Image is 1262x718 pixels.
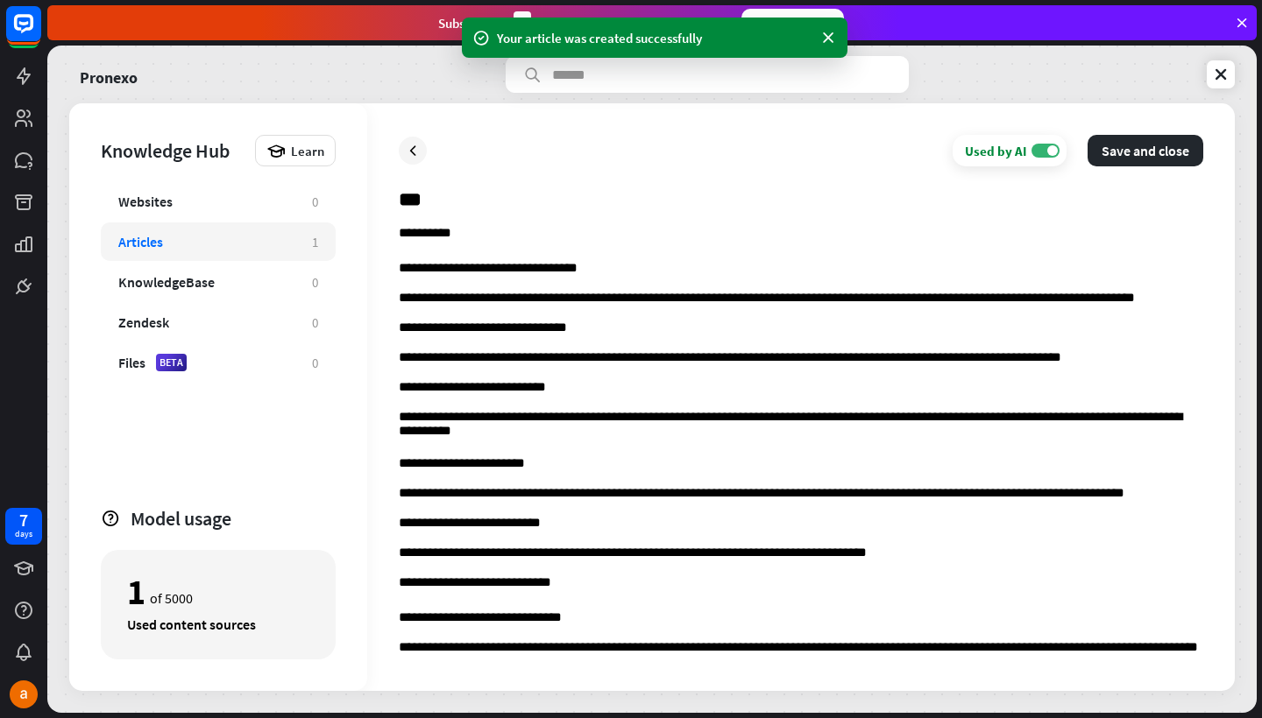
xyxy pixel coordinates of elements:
div: 0 [312,314,318,331]
div: 1 [127,577,145,607]
div: Files [118,354,145,371]
div: 3 [514,11,531,35]
div: KnowledgeBase [118,273,215,291]
div: Your article was created successfully [497,29,812,47]
div: Model usage [131,506,336,531]
button: Open LiveChat chat widget [14,7,67,60]
div: 7 [19,512,28,528]
div: 0 [312,355,318,371]
button: Save and close [1088,135,1203,166]
div: Used by AI [965,143,1027,159]
span: Learn [291,143,324,159]
div: 0 [312,274,318,291]
div: Zendesk [118,313,169,331]
div: Websites [118,193,173,210]
div: Used content sources [127,616,309,633]
div: Knowledge Hub [101,138,246,163]
a: 7 days [5,508,42,545]
div: days [15,528,32,540]
div: BETA [156,354,187,371]
div: 1 [312,234,318,250]
div: of 5000 [127,577,309,607]
div: Articles [118,233,163,250]
div: Subscribe now [741,9,844,37]
div: Subscribe in days to get your first month for $1 [438,11,727,35]
a: Pronexo [80,56,138,93]
div: 0 [312,194,318,210]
